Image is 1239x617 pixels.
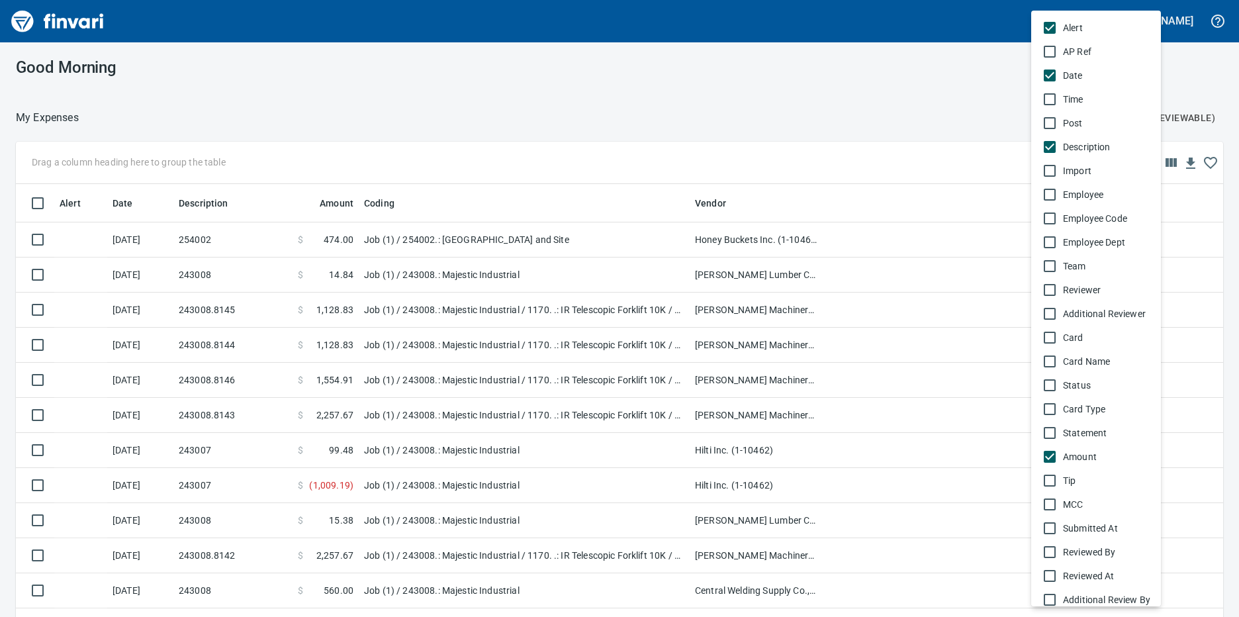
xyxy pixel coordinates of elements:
[1063,260,1150,273] span: Team
[1031,540,1161,564] li: Reviewed By
[1031,350,1161,373] li: Card Name
[1031,516,1161,540] li: Submitted At
[1031,207,1161,230] li: Employee Code
[1063,21,1150,34] span: Alert
[1031,421,1161,445] li: Statement
[1031,183,1161,207] li: Employee
[1063,307,1150,320] span: Additional Reviewer
[1031,469,1161,493] li: Tip
[1031,111,1161,135] li: Post
[1031,445,1161,469] li: Amount
[1031,87,1161,111] li: Time
[1063,140,1150,154] span: Description
[1031,397,1161,421] li: Card Type
[1063,403,1150,416] span: Card Type
[1031,16,1161,40] li: Alert
[1063,355,1150,368] span: Card Name
[1031,135,1161,159] li: Description
[1063,498,1150,511] span: MCC
[1063,188,1150,201] span: Employee
[1031,278,1161,302] li: Reviewer
[1031,564,1161,588] li: Reviewed At
[1063,93,1150,106] span: Time
[1063,593,1150,606] span: Additional Review By
[1063,450,1150,463] span: Amount
[1063,236,1150,249] span: Employee Dept
[1063,45,1150,58] span: AP Ref
[1031,493,1161,516] li: MCC
[1031,373,1161,397] li: Status
[1063,117,1150,130] span: Post
[1063,426,1150,440] span: Statement
[1063,69,1150,82] span: Date
[1031,302,1161,326] li: Additional Reviewer
[1063,546,1150,559] span: Reviewed By
[1063,212,1150,225] span: Employee Code
[1063,522,1150,535] span: Submitted At
[1031,230,1161,254] li: Employee Dept
[1063,283,1150,297] span: Reviewer
[1031,588,1161,612] li: Additional Review By
[1031,326,1161,350] li: Card
[1031,254,1161,278] li: Team
[1063,379,1150,392] span: Status
[1063,474,1150,487] span: Tip
[1063,164,1150,177] span: Import
[1031,159,1161,183] li: Import
[1063,331,1150,344] span: Card
[1031,40,1161,64] li: AP Ref
[1031,64,1161,87] li: Date
[1063,569,1150,583] span: Reviewed At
